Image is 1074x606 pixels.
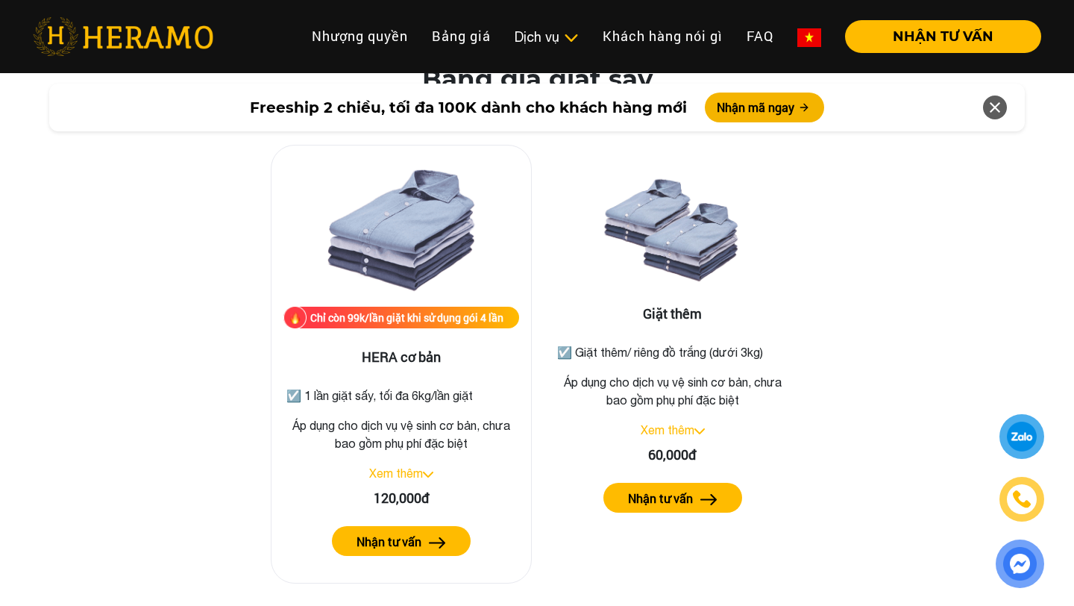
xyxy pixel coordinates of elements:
[310,310,503,325] div: Chỉ còn 99k/lần giặt khi sử dụng gói 4 lần
[797,28,821,47] img: vn-flag.png
[694,428,705,434] img: arrow_down.svg
[554,483,791,513] a: Nhận tư vấn arrow
[423,472,433,478] img: arrow_down.svg
[554,445,791,465] div: 60,000đ
[1011,489,1032,510] img: phone-icon
[557,343,788,361] p: ☑️ Giặt thêm/ riêng đồ trắng (dưới 3kg)
[250,96,687,119] span: Freeship 2 chiều, tối đa 100K dành cho khách hàng mới
[515,27,579,47] div: Dịch vụ
[283,416,519,452] p: Áp dụng cho dịch vụ vệ sinh cơ bản, chưa bao gồm phụ phí đặc biệt
[628,490,693,507] label: Nhận tư vấn
[369,466,423,480] a: Xem thêm
[591,20,735,52] a: Khách hàng nói gì
[286,387,516,404] p: ☑️ 1 lần giặt sấy, tối đa 6kg/lần giặt
[420,20,503,52] a: Bảng giá
[845,20,1041,53] button: NHẬN TƯ VẤN
[641,423,694,437] a: Xem thêm
[429,537,446,549] img: arrow
[735,20,785,52] a: FAQ
[283,526,519,556] a: Nhận tư vấn arrow
[332,526,471,556] button: Nhận tư vấn
[300,20,420,52] a: Nhượng quyền
[283,349,519,366] h3: HERA cơ bản
[283,488,519,508] div: 120,000đ
[598,157,747,306] img: Giặt thêm
[563,31,579,46] img: subToggleIcon
[327,157,476,307] img: HERA cơ bản
[705,93,824,122] button: Nhận mã ngay
[554,306,791,322] h3: Giặt thêm
[833,30,1041,43] a: NHẬN TƯ VẤN
[700,494,717,505] img: arrow
[357,533,421,551] label: Nhận tư vấn
[283,306,307,329] img: fire.png
[33,17,213,56] img: heramo-logo.png
[603,483,742,513] button: Nhận tư vấn
[554,373,791,409] p: Áp dụng cho dịch vụ vệ sinh cơ bản, chưa bao gồm phụ phí đặc biệt
[1002,479,1043,520] a: phone-icon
